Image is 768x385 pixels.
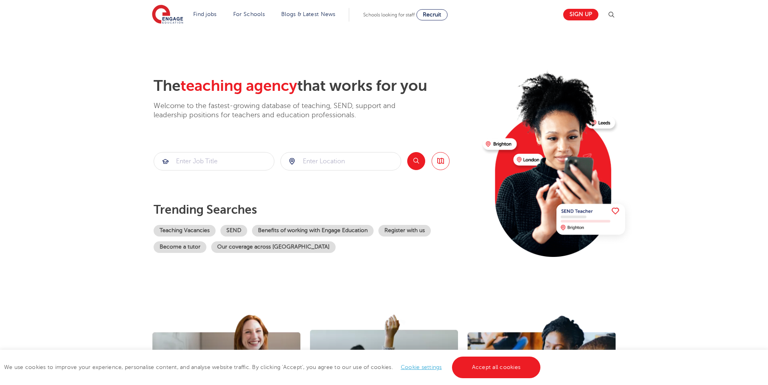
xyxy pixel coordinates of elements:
[423,12,441,18] span: Recruit
[211,241,336,253] a: Our coverage across [GEOGRAPHIC_DATA]
[180,77,297,94] span: teaching agency
[220,225,247,237] a: SEND
[154,101,418,120] p: Welcome to the fastest-growing database of teaching, SEND, support and leadership positions for t...
[233,11,265,17] a: For Schools
[363,12,415,18] span: Schools looking for staff
[281,11,336,17] a: Blogs & Latest News
[4,364,542,370] span: We use cookies to improve your experience, personalise content, and analyse website traffic. By c...
[452,357,541,378] a: Accept all cookies
[563,9,598,20] a: Sign up
[152,5,183,25] img: Engage Education
[154,203,476,217] p: Trending searches
[193,11,217,17] a: Find jobs
[154,77,476,95] h2: The that works for you
[154,225,216,237] a: Teaching Vacancies
[401,364,442,370] a: Cookie settings
[252,225,374,237] a: Benefits of working with Engage Education
[407,152,425,170] button: Search
[416,9,448,20] a: Recruit
[154,241,206,253] a: Become a tutor
[154,152,274,170] input: Submit
[281,152,401,170] input: Submit
[378,225,431,237] a: Register with us
[280,152,401,170] div: Submit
